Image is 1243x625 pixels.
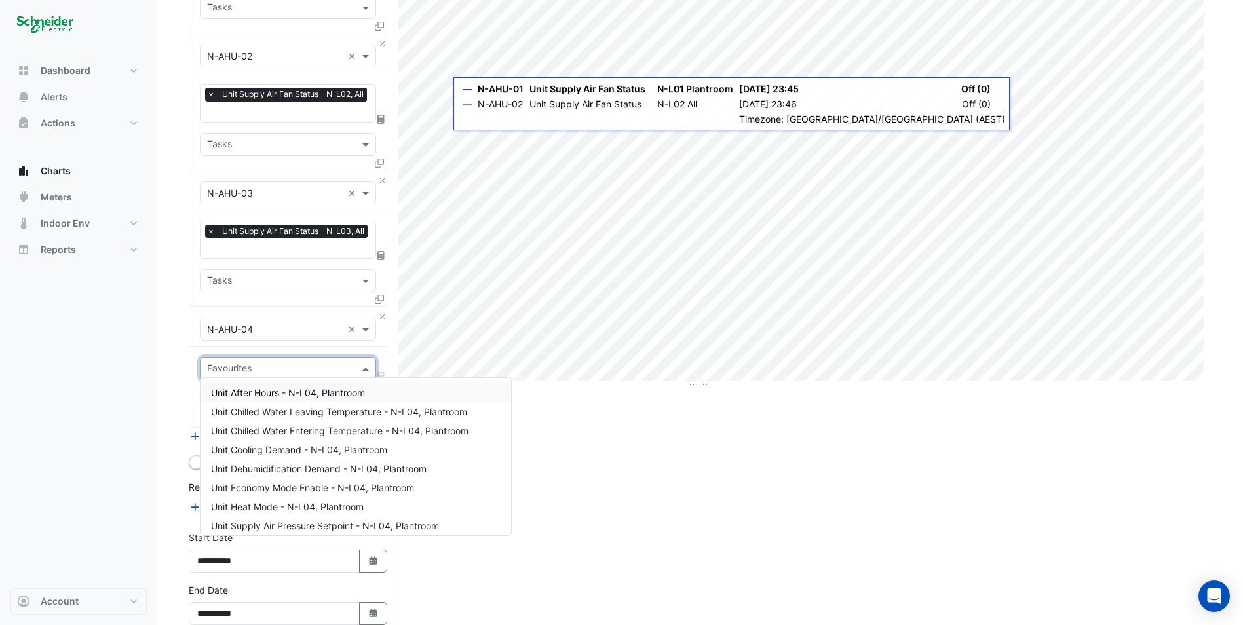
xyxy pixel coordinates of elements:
span: × [205,225,217,238]
button: Dashboard [10,58,147,84]
span: Alerts [41,90,67,104]
span: Unit Supply Air Pressure Setpoint - N-L04, Plantroom [211,520,439,531]
span: Choose Function [375,371,387,382]
div: Options List [201,378,511,535]
app-icon: Alerts [17,90,30,104]
span: Unit Economy Mode Enable - N-L04, Plantroom [211,482,414,493]
label: Reference Lines [189,480,258,494]
div: Favourites [205,361,252,378]
label: End Date [189,583,228,597]
button: Add Reference Line [189,500,286,515]
span: Unit Heat Mode - N-L04, Plantroom [211,501,364,512]
fa-icon: Select Date [368,556,379,567]
span: Choose Function [375,113,387,124]
div: Tasks [205,273,232,290]
fa-icon: Select Date [368,608,379,619]
app-icon: Dashboard [17,64,30,77]
span: Unit Dehumidification Demand - N-L04, Plantroom [211,463,427,474]
button: Meters [10,184,147,210]
span: Unit Chilled Water Leaving Temperature - N-L04, Plantroom [211,406,467,417]
span: Reports [41,243,76,256]
button: Actions [10,110,147,136]
span: Clear [348,49,359,63]
button: Alerts [10,84,147,110]
button: Reports [10,237,147,263]
span: Unit Supply Air Fan Status - N-L02, All [219,88,367,101]
div: Tasks [205,137,232,154]
button: Indoor Env [10,210,147,237]
span: Unit Supply Air Fan Status - N-L03, All [219,225,368,238]
span: Indoor Env [41,217,90,230]
span: Clear [348,186,359,200]
button: Account [10,588,147,615]
label: Start Date [189,531,233,544]
button: Close [378,176,387,185]
button: Close [378,312,387,321]
button: Add Equipment [189,428,268,444]
span: Clear [348,322,359,336]
button: Charts [10,158,147,184]
app-icon: Indoor Env [17,217,30,230]
span: Unit Cooling Demand - N-L04, Plantroom [211,444,387,455]
span: Unit After Hours - N-L04, Plantroom [211,387,365,398]
span: Meters [41,191,72,204]
app-icon: Actions [17,117,30,130]
span: Choose Function [375,250,387,261]
span: × [205,88,217,101]
button: Close [378,39,387,48]
app-icon: Meters [17,191,30,204]
span: Unit Chilled Water Entering Temperature - N-L04, Plantroom [211,425,469,436]
div: Open Intercom Messenger [1198,580,1230,612]
span: Dashboard [41,64,90,77]
app-icon: Charts [17,164,30,178]
span: Clone Favourites and Tasks from this Equipment to other Equipment [375,20,384,31]
span: Clone Favourites and Tasks from this Equipment to other Equipment [375,294,384,305]
span: Actions [41,117,75,130]
img: Company Logo [16,10,75,37]
span: Account [41,595,79,608]
span: Charts [41,164,71,178]
app-icon: Reports [17,243,30,256]
span: Clone Favourites and Tasks from this Equipment to other Equipment [375,157,384,168]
